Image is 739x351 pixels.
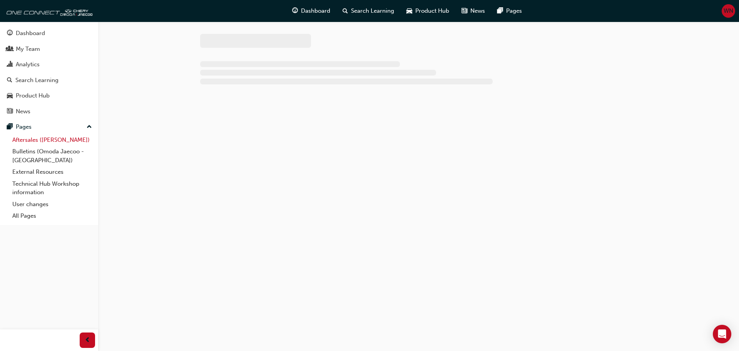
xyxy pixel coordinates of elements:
[470,7,485,15] span: News
[722,4,735,18] button: WN
[16,29,45,38] div: Dashboard
[336,3,400,19] a: search-iconSearch Learning
[9,146,95,166] a: Bulletins (Omoda Jaecoo - [GEOGRAPHIC_DATA])
[3,42,95,56] a: My Team
[7,30,13,37] span: guage-icon
[713,325,731,343] div: Open Intercom Messenger
[9,134,95,146] a: Aftersales ([PERSON_NAME])
[16,107,30,116] div: News
[4,3,92,18] img: oneconnect
[7,124,13,131] span: pages-icon
[3,57,95,72] a: Analytics
[3,104,95,119] a: News
[351,7,394,15] span: Search Learning
[3,120,95,134] button: Pages
[7,108,13,115] span: news-icon
[3,73,95,87] a: Search Learning
[455,3,491,19] a: news-iconNews
[85,336,90,345] span: prev-icon
[497,6,503,16] span: pages-icon
[7,61,13,68] span: chart-icon
[343,6,348,16] span: search-icon
[506,7,522,15] span: Pages
[491,3,528,19] a: pages-iconPages
[9,178,95,198] a: Technical Hub Workshop information
[15,76,59,85] div: Search Learning
[9,210,95,222] a: All Pages
[16,123,32,131] div: Pages
[7,77,12,84] span: search-icon
[461,6,467,16] span: news-icon
[7,92,13,99] span: car-icon
[16,91,50,100] div: Product Hub
[301,7,330,15] span: Dashboard
[400,3,455,19] a: car-iconProduct Hub
[3,25,95,120] button: DashboardMy TeamAnalyticsSearch LearningProduct HubNews
[292,6,298,16] span: guage-icon
[9,166,95,178] a: External Resources
[7,46,13,53] span: people-icon
[724,7,733,15] span: WN
[16,60,40,69] div: Analytics
[286,3,336,19] a: guage-iconDashboard
[3,26,95,40] a: Dashboard
[3,89,95,103] a: Product Hub
[16,45,40,54] div: My Team
[406,6,412,16] span: car-icon
[415,7,449,15] span: Product Hub
[87,122,92,132] span: up-icon
[9,198,95,210] a: User changes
